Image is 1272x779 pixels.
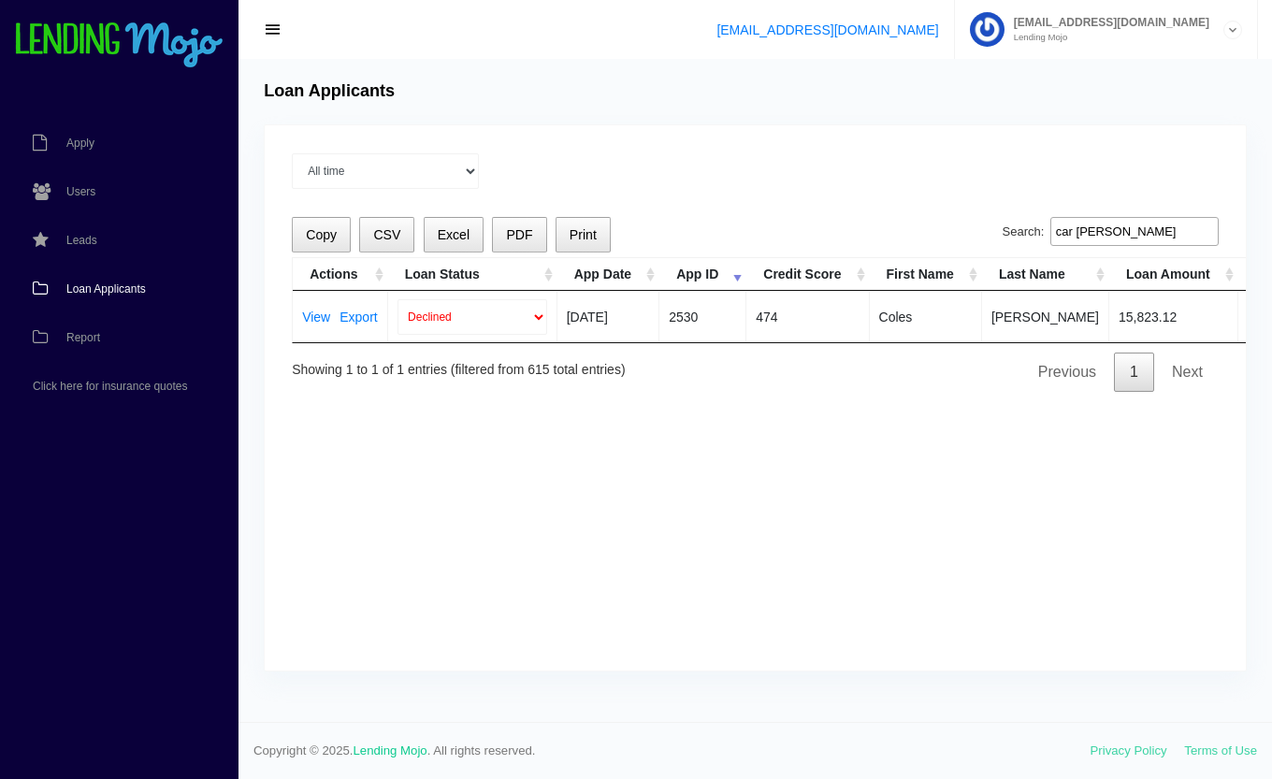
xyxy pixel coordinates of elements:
[659,291,746,342] td: 2530
[659,258,746,291] th: App ID: activate to sort column ascending
[292,349,625,380] div: Showing 1 to 1 of 1 entries (filtered from 615 total entries)
[1050,217,1219,247] input: Search:
[746,291,869,342] td: 474
[716,22,938,37] a: [EMAIL_ADDRESS][DOMAIN_NAME]
[359,217,414,253] button: CSV
[253,742,1091,760] span: Copyright © 2025. . All rights reserved.
[33,381,187,392] span: Click here for insurance quotes
[66,235,97,246] span: Leads
[1005,33,1209,42] small: Lending Mojo
[557,258,659,291] th: App Date: activate to sort column ascending
[14,22,224,69] img: logo-small.png
[870,258,982,291] th: First Name: activate to sort column ascending
[1003,217,1219,247] label: Search:
[982,291,1109,342] td: [PERSON_NAME]
[438,227,470,242] span: Excel
[1005,17,1209,28] span: [EMAIL_ADDRESS][DOMAIN_NAME]
[1109,291,1238,342] td: 15,823.12
[556,217,611,253] button: Print
[1091,743,1167,757] a: Privacy Policy
[306,227,337,242] span: Copy
[264,81,395,102] h4: Loan Applicants
[492,217,546,253] button: PDF
[424,217,484,253] button: Excel
[557,291,659,342] td: [DATE]
[302,310,330,324] a: View
[506,227,532,242] span: PDF
[66,186,95,197] span: Users
[66,332,100,343] span: Report
[1156,353,1219,392] a: Next
[354,743,427,757] a: Lending Mojo
[293,258,388,291] th: Actions: activate to sort column ascending
[1184,743,1257,757] a: Terms of Use
[982,258,1109,291] th: Last Name: activate to sort column ascending
[340,310,377,324] a: Export
[570,227,597,242] span: Print
[388,258,557,291] th: Loan Status: activate to sort column ascending
[373,227,400,242] span: CSV
[970,12,1005,47] img: Profile image
[746,258,869,291] th: Credit Score: activate to sort column ascending
[1109,258,1238,291] th: Loan Amount: activate to sort column ascending
[66,137,94,149] span: Apply
[1022,353,1112,392] a: Previous
[66,283,146,295] span: Loan Applicants
[1114,353,1154,392] a: 1
[292,217,351,253] button: Copy
[870,291,982,342] td: Coles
